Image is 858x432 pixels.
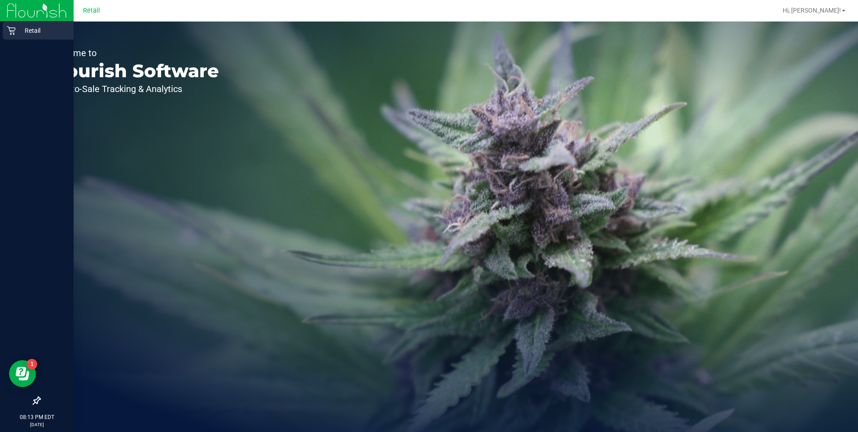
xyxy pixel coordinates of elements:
inline-svg: Retail [7,26,16,35]
p: Retail [16,25,70,36]
iframe: Resource center [9,360,36,387]
span: Retail [83,7,100,14]
iframe: Resource center unread badge [26,359,37,370]
p: [DATE] [4,421,70,428]
p: Welcome to [48,48,219,57]
span: Hi, [PERSON_NAME]! [783,7,841,14]
p: Flourish Software [48,62,219,80]
p: 08:13 PM EDT [4,413,70,421]
p: Seed-to-Sale Tracking & Analytics [48,84,219,93]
